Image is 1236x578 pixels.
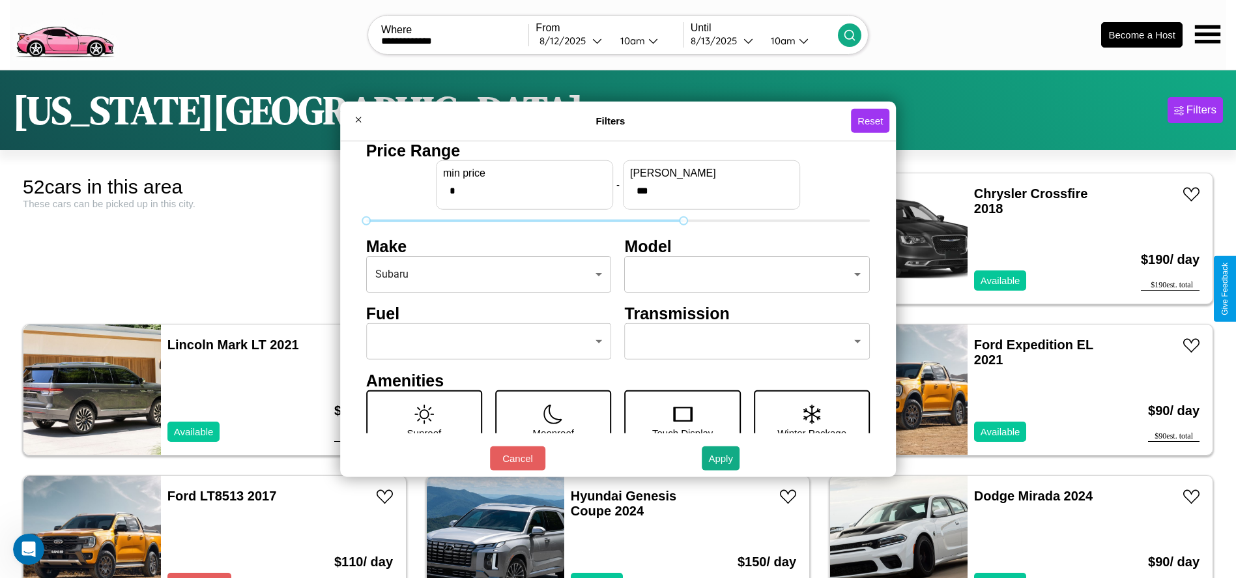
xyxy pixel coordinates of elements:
[167,338,299,352] a: Lincoln Mark LT 2021
[691,35,743,47] div: 8 / 13 / 2025
[630,167,793,179] label: [PERSON_NAME]
[691,22,838,34] label: Until
[764,35,799,47] div: 10am
[625,237,870,255] h4: Model
[851,109,889,133] button: Reset
[616,176,620,194] p: -
[366,255,612,292] div: Subaru
[334,431,393,442] div: $ 140 est. total
[366,304,612,323] h4: Fuel
[13,83,583,137] h1: [US_STATE][GEOGRAPHIC_DATA]
[539,35,592,47] div: 8 / 12 / 2025
[1141,239,1200,280] h3: $ 190 / day
[981,423,1020,441] p: Available
[1168,97,1223,123] button: Filters
[334,390,393,431] h3: $ 140 / day
[23,176,407,198] div: 52 cars in this area
[533,424,574,441] p: Moonroof
[490,446,545,470] button: Cancel
[443,167,606,179] label: min price
[366,141,870,160] h4: Price Range
[536,22,683,34] label: From
[1148,431,1200,442] div: $ 90 est. total
[981,272,1020,289] p: Available
[167,489,277,503] a: Ford LT8513 2017
[1186,104,1216,117] div: Filters
[23,198,407,209] div: These cars can be picked up in this city.
[702,446,740,470] button: Apply
[974,186,1088,216] a: Chrysler Crossfire 2018
[366,371,870,390] h4: Amenities
[1101,22,1183,48] button: Become a Host
[174,423,214,441] p: Available
[1141,280,1200,291] div: $ 190 est. total
[10,7,119,61] img: logo
[652,424,713,441] p: Touch Display
[614,35,648,47] div: 10am
[610,34,683,48] button: 10am
[760,34,838,48] button: 10am
[370,115,851,126] h4: Filters
[381,24,528,36] label: Where
[625,304,870,323] h4: Transmission
[13,534,44,565] iframe: Intercom live chat
[777,424,846,441] p: Winter Package
[1220,263,1229,315] div: Give Feedback
[536,34,609,48] button: 8/12/2025
[974,338,1093,367] a: Ford Expedition EL 2021
[571,489,676,518] a: Hyundai Genesis Coupe 2024
[1148,390,1200,431] h3: $ 90 / day
[974,489,1093,503] a: Dodge Mirada 2024
[366,237,612,255] h4: Make
[407,424,442,441] p: Sunroof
